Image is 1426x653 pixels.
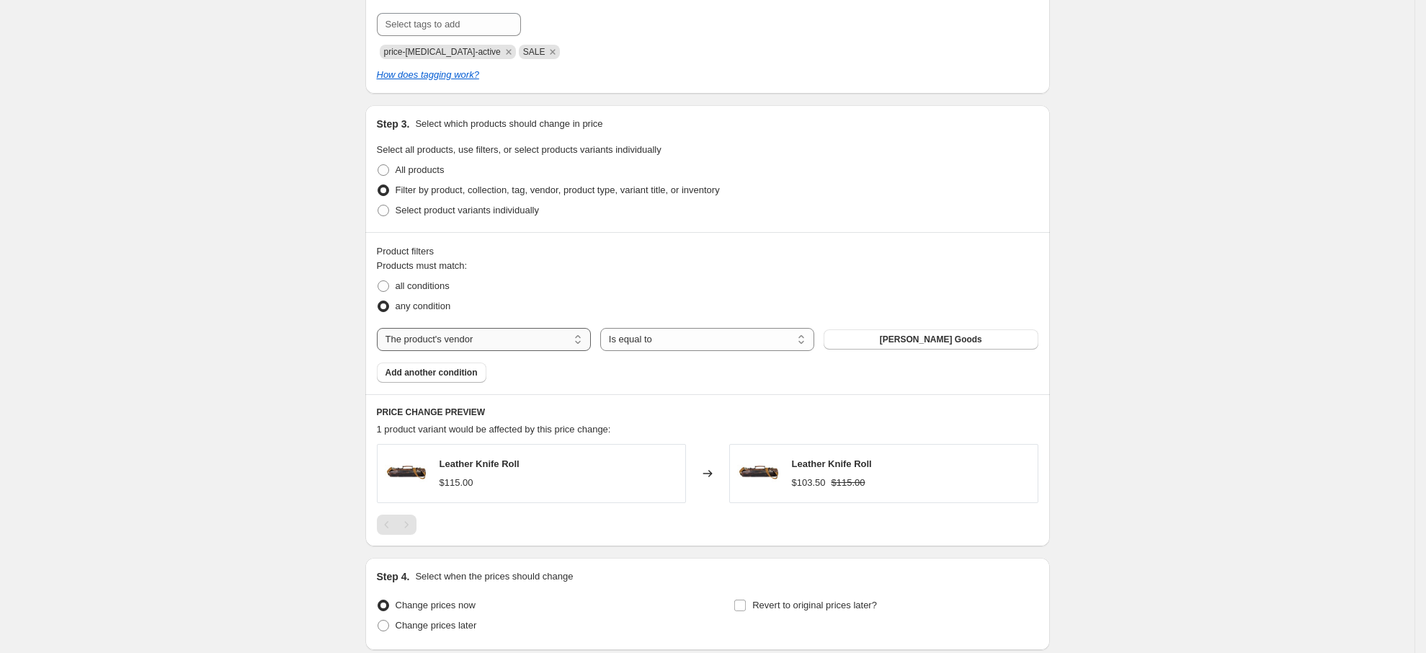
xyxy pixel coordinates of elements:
span: any condition [396,301,451,311]
span: Add another condition [386,367,478,378]
nav: Pagination [377,515,416,535]
button: [PERSON_NAME] Goods [824,329,1038,350]
span: price-change-job-active [384,47,501,57]
strike: $115.00 [832,476,865,490]
p: Select when the prices should change [415,569,573,584]
span: Change prices later [396,620,477,631]
span: 1 product variant would be affected by this price change: [377,424,611,435]
span: Change prices now [396,600,476,610]
button: Add another condition [377,363,486,383]
span: all conditions [396,280,450,291]
div: $103.50 [792,476,826,490]
span: Products must match: [377,260,468,271]
span: Leather Knife Roll [440,458,520,469]
span: SALE [523,47,545,57]
a: How does tagging work? [377,69,479,80]
h2: Step 4. [377,569,410,584]
span: Select product variants individually [396,205,539,216]
h6: PRICE CHANGE PREVIEW [377,407,1038,418]
span: Revert to original prices later? [752,600,877,610]
div: Product filters [377,244,1038,259]
img: Premium-chef-leather-knife-roll-with-10-knife-slots-perfect-for-bbq-competitions-11_80x.jpg [385,452,428,495]
input: Select tags to add [377,13,521,36]
img: Premium-chef-leather-knife-roll-with-10-knife-slots-perfect-for-bbq-competitions-11_80x.jpg [737,452,780,495]
span: [PERSON_NAME] Goods [880,334,982,345]
span: Leather Knife Roll [792,458,872,469]
div: $115.00 [440,476,473,490]
h2: Step 3. [377,117,410,131]
span: Filter by product, collection, tag, vendor, product type, variant title, or inventory [396,185,720,195]
button: Remove SALE [546,45,559,58]
button: Remove price-change-job-active [502,45,515,58]
span: Select all products, use filters, or select products variants individually [377,144,661,155]
span: All products [396,164,445,175]
p: Select which products should change in price [415,117,602,131]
